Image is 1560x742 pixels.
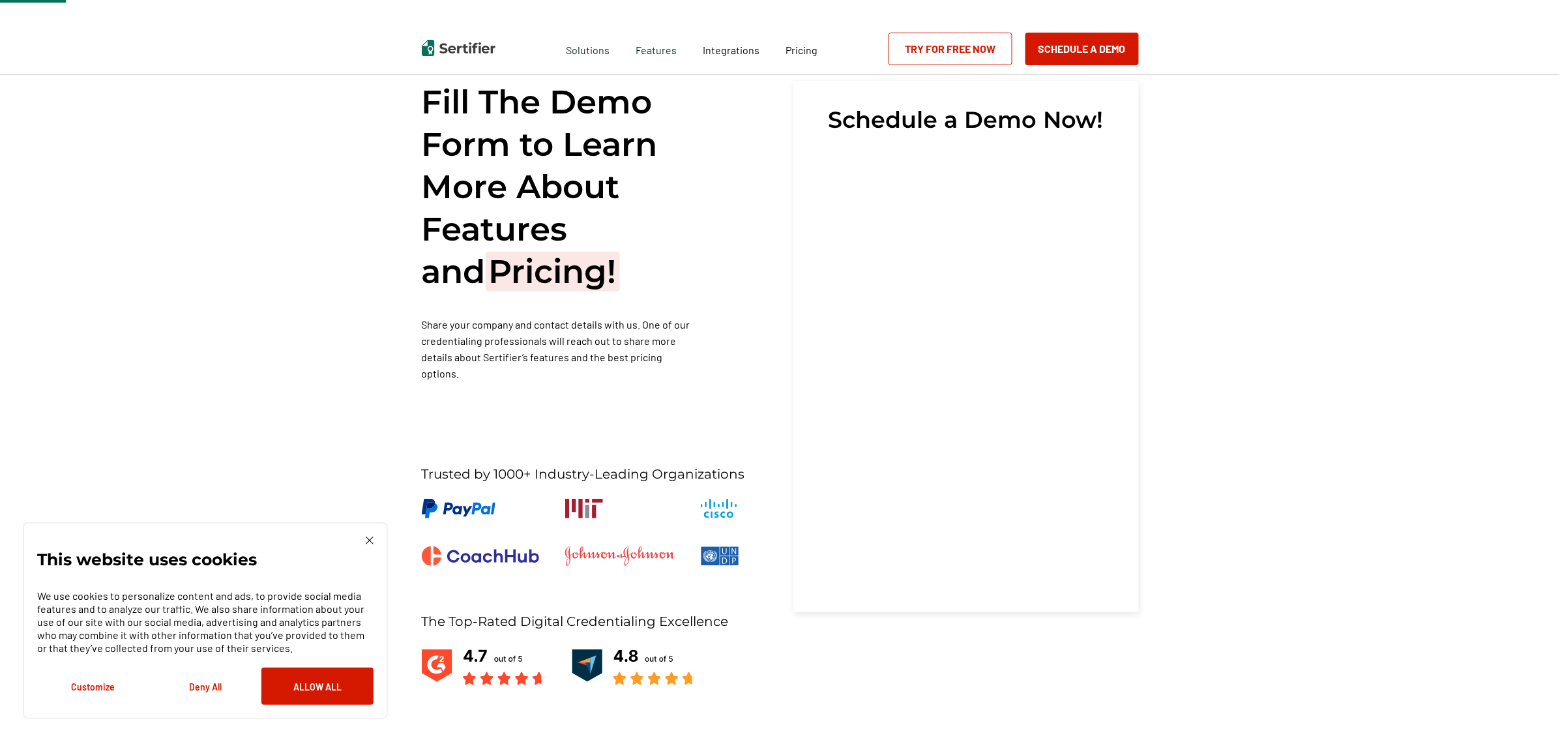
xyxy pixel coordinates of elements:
img: PayPal [422,499,495,518]
button: Allow All [261,668,374,705]
iframe: Select a Date & Time - Calendly [806,146,1126,586]
img: Cookie Popup Close [366,537,374,544]
a: Try for Free Now [889,33,1012,65]
span: Solutions [566,40,610,57]
span: Trusted by 1000+ Industry-Leading Organizations [422,466,745,482]
span: Pricing! [486,252,620,291]
span: Pricing [786,44,817,56]
img: Sertifier G2 Score [422,646,546,685]
img: Cisco [701,499,737,518]
span: Schedule a Demo Now! [829,107,1104,133]
iframe: Chat Widget [1495,679,1560,742]
img: UNDP [701,546,739,566]
button: Customize [37,668,149,705]
p: This website uses cookies [37,553,257,566]
img: Massachusetts Institute of Technology [565,499,603,518]
span: The Top-Rated Digital Credentialing Excellence [422,614,729,630]
img: Sertifier | Digital Credentialing Platform [422,40,495,56]
span: Features [636,40,677,57]
h1: Fill The Demo Form to Learn More About Features and [422,81,698,293]
a: Capterra - Sertifier [572,646,696,687]
span: Integrations [703,44,759,56]
a: Pricing [786,40,817,57]
a: Integrations [703,40,759,57]
a: G2 - Sertifier [422,646,546,687]
button: Deny All [149,668,261,705]
img: Sertifier Capterra Score [572,646,696,685]
button: Schedule a Demo [1025,33,1139,65]
img: Johnson & Johnson [565,546,675,566]
p: We use cookies to personalize content and ads, to provide social media features and to analyze ou... [37,589,374,655]
img: CoachHub [422,546,539,566]
p: Share your company and contact details with us. One of our credentialing professionals will reach... [422,316,698,381]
